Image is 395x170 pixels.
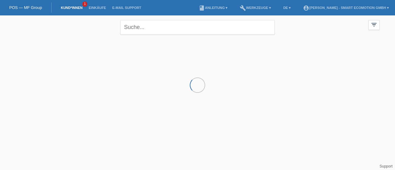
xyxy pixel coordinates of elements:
a: buildWerkzeuge ▾ [237,6,274,10]
a: Einkäufe [85,6,109,10]
span: 1 [82,2,87,7]
input: Suche... [120,20,275,35]
a: Support [380,164,393,168]
i: build [240,5,246,11]
i: account_circle [303,5,309,11]
i: book [199,5,205,11]
a: account_circle[PERSON_NAME] - Smart Ecomotion GmbH ▾ [300,6,392,10]
a: DE ▾ [280,6,294,10]
a: Kund*innen [58,6,85,10]
a: bookAnleitung ▾ [196,6,231,10]
a: POS — MF Group [9,5,42,10]
i: filter_list [371,21,377,28]
a: E-Mail Support [109,6,144,10]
